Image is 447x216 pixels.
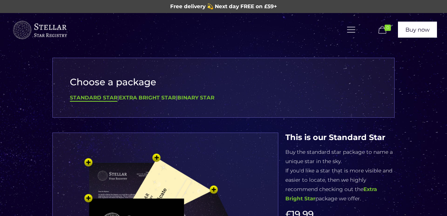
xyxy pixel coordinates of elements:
[285,147,395,203] p: Buy the standard star package to name a unique star in the sky. If you'd like a star that is more...
[12,19,68,41] img: buyastar-logo-transparent
[398,22,437,38] a: Buy now
[285,133,395,142] h4: This is our Standard Star
[70,94,117,102] a: Standard Star
[385,25,391,31] span: 0
[70,77,377,88] h3: Choose a package
[12,13,68,47] a: Buy a Star
[376,26,394,35] a: 0
[177,94,214,101] a: Binary Star
[70,93,377,102] div: | |
[119,94,176,101] a: Extra Bright Star
[170,3,277,10] span: Free delivery 💫 Next day FREE on £59+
